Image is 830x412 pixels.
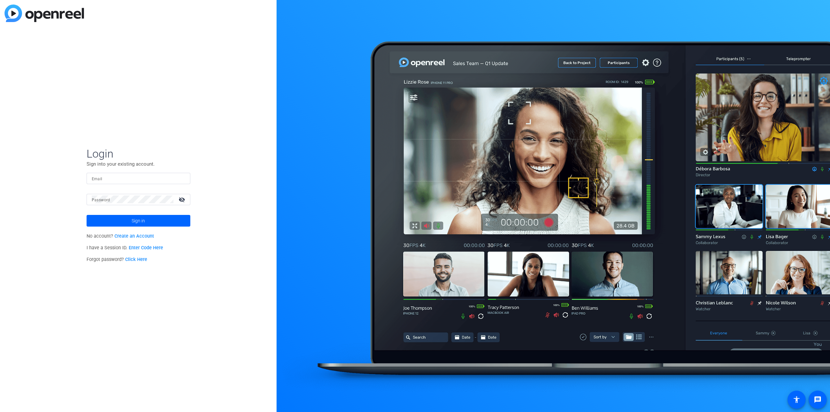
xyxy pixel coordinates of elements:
[129,245,163,251] a: Enter Code Here
[92,177,102,181] mat-label: Email
[87,160,190,168] p: Sign into your existing account.
[814,396,822,404] mat-icon: message
[175,195,190,204] mat-icon: visibility_off
[87,233,154,239] span: No account?
[125,257,147,262] a: Click Here
[92,198,110,202] mat-label: Password
[793,396,800,404] mat-icon: accessibility
[87,257,148,262] span: Forgot password?
[87,245,163,251] span: I have a Session ID.
[132,213,145,229] span: Sign in
[87,147,190,160] span: Login
[114,233,154,239] a: Create an Account
[92,174,185,182] input: Enter Email Address
[5,5,84,22] img: blue-gradient.svg
[87,215,190,227] button: Sign in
